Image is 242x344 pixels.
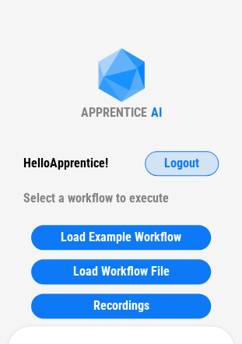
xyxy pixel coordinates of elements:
span: Load Example Workflow [61,231,181,244]
span: Load Workflow File [73,265,170,278]
div: AI [151,105,162,120]
span: Logout [164,157,199,170]
button: Load Example Workflow [31,225,211,250]
div: APPRENTICE [81,105,147,120]
div: Hello Apprentice ! [23,151,108,176]
button: Logout [145,151,219,176]
span: Recordings [93,300,149,312]
button: Load Workflow File [31,259,211,284]
img: Apprentice AI [90,48,153,105]
button: Recordings [31,293,211,318]
div: Select a workflow to execute [23,186,219,211]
